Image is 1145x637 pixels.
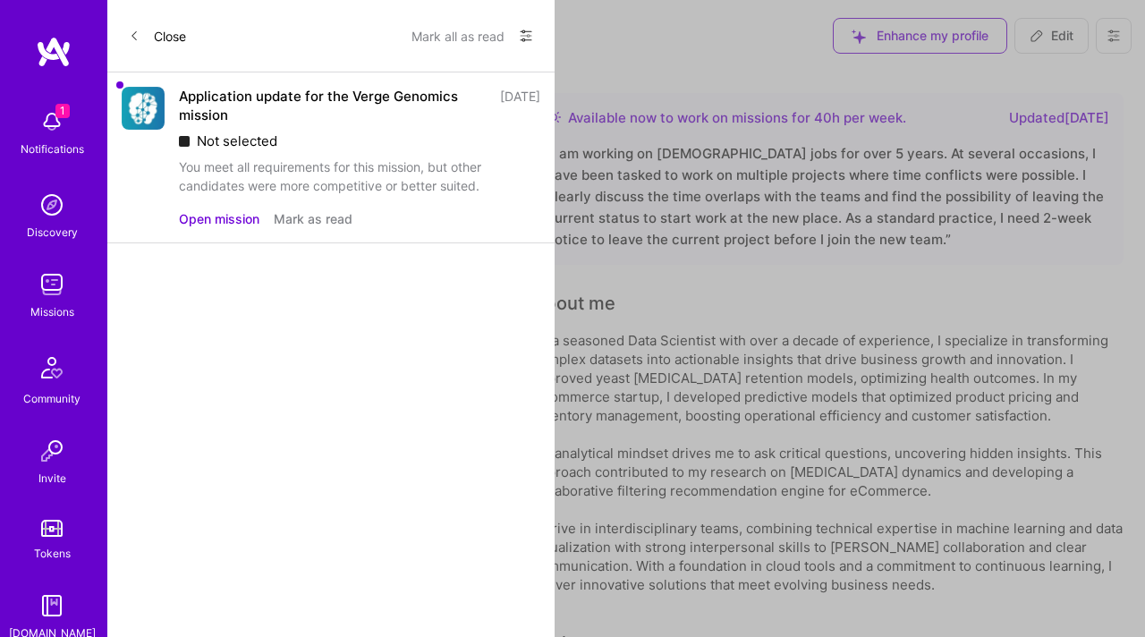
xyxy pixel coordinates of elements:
[34,267,70,302] img: teamwork
[34,187,70,223] img: discovery
[179,157,540,195] div: You meet all requirements for this mission, but other candidates were more competitive or better ...
[179,209,259,228] button: Open mission
[27,223,78,242] div: Discovery
[30,346,73,389] img: Community
[23,389,81,408] div: Community
[41,520,63,537] img: tokens
[129,21,186,50] button: Close
[34,433,70,469] img: Invite
[179,87,489,124] div: Application update for the Verge Genomics mission
[30,302,74,321] div: Missions
[34,588,70,624] img: guide book
[179,132,540,150] div: Not selected
[36,36,72,68] img: logo
[38,469,66,488] div: Invite
[34,544,71,563] div: Tokens
[411,21,505,50] button: Mark all as read
[122,87,165,130] img: Company Logo
[500,87,540,124] div: [DATE]
[274,209,352,228] button: Mark as read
